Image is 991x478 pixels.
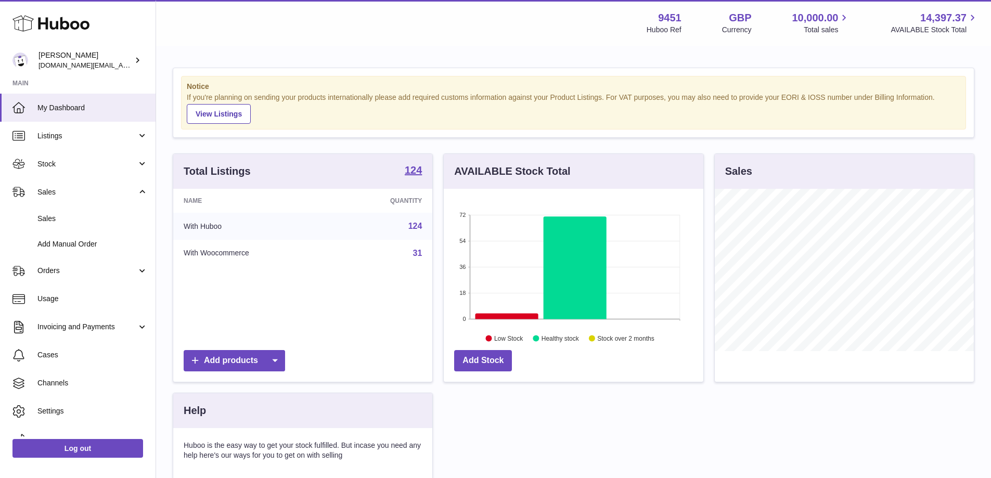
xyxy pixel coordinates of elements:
span: Returns [37,434,148,444]
h3: Total Listings [184,164,251,178]
span: Sales [37,214,148,224]
th: Name [173,189,334,213]
text: 18 [460,290,466,296]
a: Log out [12,439,143,458]
span: [DOMAIN_NAME][EMAIL_ADDRESS][DOMAIN_NAME] [38,61,207,69]
div: If you're planning on sending your products internationally please add required customs informati... [187,93,960,124]
span: Sales [37,187,137,197]
span: 10,000.00 [792,11,838,25]
span: Total sales [804,25,850,35]
span: 14,397.37 [920,11,967,25]
td: With Huboo [173,213,334,240]
span: Usage [37,294,148,304]
span: Listings [37,131,137,141]
text: 0 [463,316,466,322]
a: Add Stock [454,350,512,371]
text: 36 [460,264,466,270]
a: 10,000.00 Total sales [792,11,850,35]
text: 54 [460,238,466,244]
text: Healthy stock [542,334,580,342]
div: [PERSON_NAME] [38,50,132,70]
a: 124 [408,222,422,230]
img: amir.ch@gmail.com [12,53,28,68]
span: Invoicing and Payments [37,322,137,332]
span: Stock [37,159,137,169]
td: With Woocommerce [173,240,334,267]
a: View Listings [187,104,251,124]
h3: Sales [725,164,752,178]
span: Channels [37,378,148,388]
a: 124 [405,165,422,177]
strong: Notice [187,82,960,92]
span: My Dashboard [37,103,148,113]
span: AVAILABLE Stock Total [891,25,979,35]
strong: GBP [729,11,751,25]
text: 72 [460,212,466,218]
div: Huboo Ref [647,25,681,35]
text: Low Stock [494,334,523,342]
th: Quantity [334,189,432,213]
span: Add Manual Order [37,239,148,249]
h3: Help [184,404,206,418]
div: Currency [722,25,752,35]
h3: AVAILABLE Stock Total [454,164,570,178]
strong: 9451 [658,11,681,25]
a: Add products [184,350,285,371]
span: Settings [37,406,148,416]
p: Huboo is the easy way to get your stock fulfilled. But incase you need any help here's our ways f... [184,441,422,460]
span: Orders [37,266,137,276]
span: Cases [37,350,148,360]
a: 14,397.37 AVAILABLE Stock Total [891,11,979,35]
strong: 124 [405,165,422,175]
text: Stock over 2 months [598,334,654,342]
a: 31 [413,249,422,257]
